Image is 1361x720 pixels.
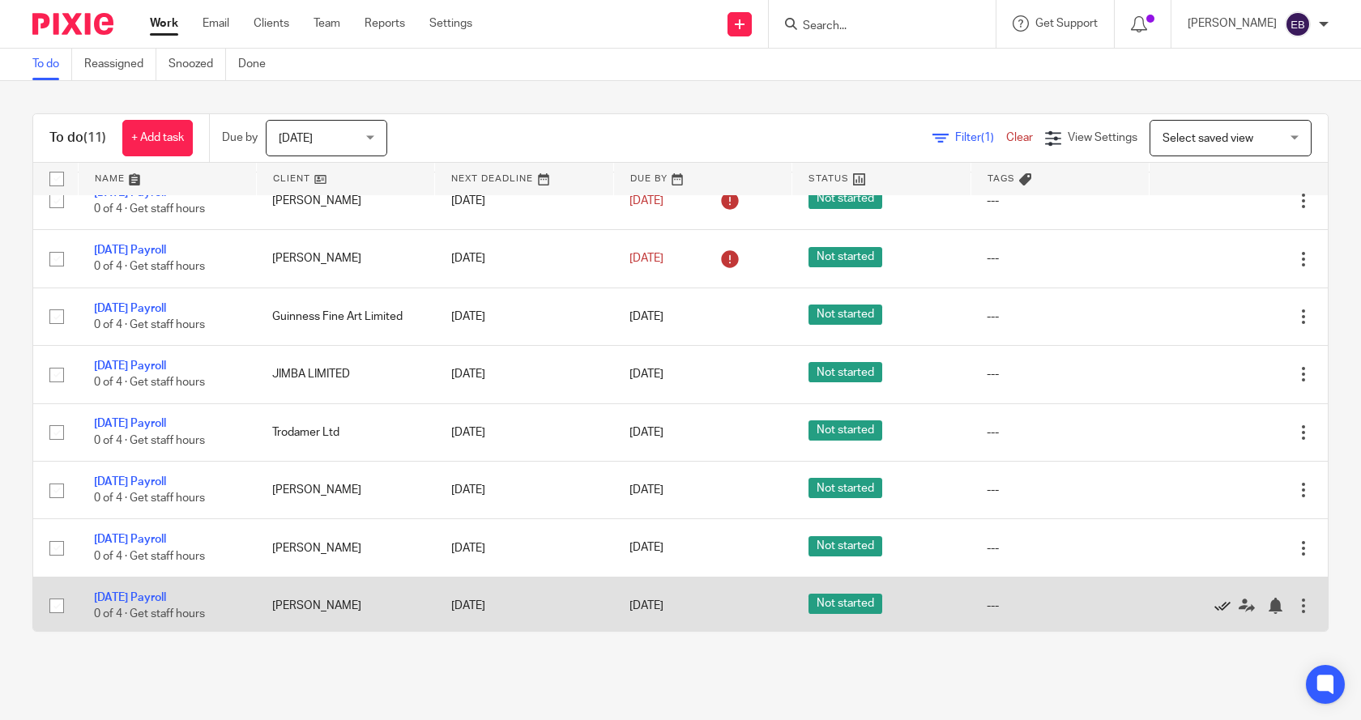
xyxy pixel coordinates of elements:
a: [DATE] Payroll [94,360,166,372]
a: Work [150,15,178,32]
a: Team [314,15,340,32]
td: [DATE] [435,230,613,288]
span: [DATE] [629,253,663,264]
a: Email [203,15,229,32]
td: [DATE] [435,519,613,577]
span: 0 of 4 · Get staff hours [94,492,205,504]
a: Done [238,49,278,80]
span: 0 of 4 · Get staff hours [94,551,205,562]
a: Reports [365,15,405,32]
div: --- [987,250,1133,266]
td: [DATE] [435,346,613,403]
p: Due by [222,130,258,146]
span: (11) [83,131,106,144]
span: [DATE] [629,195,663,207]
td: [DATE] [435,403,613,461]
a: To do [32,49,72,80]
td: [DATE] [435,462,613,519]
a: Clear [1006,132,1033,143]
span: 0 of 4 · Get staff hours [94,608,205,620]
a: Settings [429,15,472,32]
td: [DATE] [435,577,613,634]
span: Not started [808,420,882,441]
span: Not started [808,247,882,267]
a: Mark as done [1214,598,1239,614]
td: [DATE] [435,172,613,229]
a: + Add task [122,120,193,156]
div: --- [987,309,1133,325]
td: Trodamer Ltd [256,403,434,461]
span: Select saved view [1163,133,1253,144]
span: [DATE] [629,427,663,438]
span: [DATE] [279,133,313,144]
div: --- [987,193,1133,209]
h1: To do [49,130,106,147]
div: --- [987,482,1133,498]
a: Snoozed [169,49,226,80]
span: Filter [955,132,1006,143]
td: Guinness Fine Art Limited [256,288,434,345]
img: Pixie [32,13,113,35]
td: JIMBA LIMITED [256,346,434,403]
span: [DATE] [629,484,663,496]
span: Not started [808,189,882,209]
a: [DATE] Payroll [94,187,166,198]
div: --- [987,598,1133,614]
span: 0 of 4 · Get staff hours [94,319,205,330]
div: --- [987,540,1133,556]
span: Not started [808,362,882,382]
a: [DATE] Payroll [94,303,166,314]
td: [PERSON_NAME] [256,172,434,229]
span: 0 of 4 · Get staff hours [94,262,205,273]
span: Not started [808,478,882,498]
span: [DATE] [629,600,663,611]
a: [DATE] Payroll [94,245,166,256]
span: View Settings [1068,132,1137,143]
span: Tags [988,174,1015,183]
a: Reassigned [84,49,156,80]
td: [PERSON_NAME] [256,577,434,634]
span: Not started [808,536,882,556]
div: --- [987,424,1133,441]
span: [DATE] [629,369,663,380]
td: [DATE] [435,288,613,345]
span: 0 of 4 · Get staff hours [94,203,205,215]
td: [PERSON_NAME] [256,519,434,577]
a: [DATE] Payroll [94,534,166,545]
td: [PERSON_NAME] [256,230,434,288]
span: 0 of 4 · Get staff hours [94,377,205,389]
td: [PERSON_NAME] [256,462,434,519]
span: [DATE] [629,543,663,554]
span: 0 of 4 · Get staff hours [94,435,205,446]
img: svg%3E [1285,11,1311,37]
a: [DATE] Payroll [94,418,166,429]
div: --- [987,366,1133,382]
span: Not started [808,305,882,325]
span: (1) [981,132,994,143]
a: Clients [254,15,289,32]
a: [DATE] Payroll [94,592,166,603]
span: [DATE] [629,311,663,322]
a: [DATE] Payroll [94,476,166,488]
span: Not started [808,594,882,614]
